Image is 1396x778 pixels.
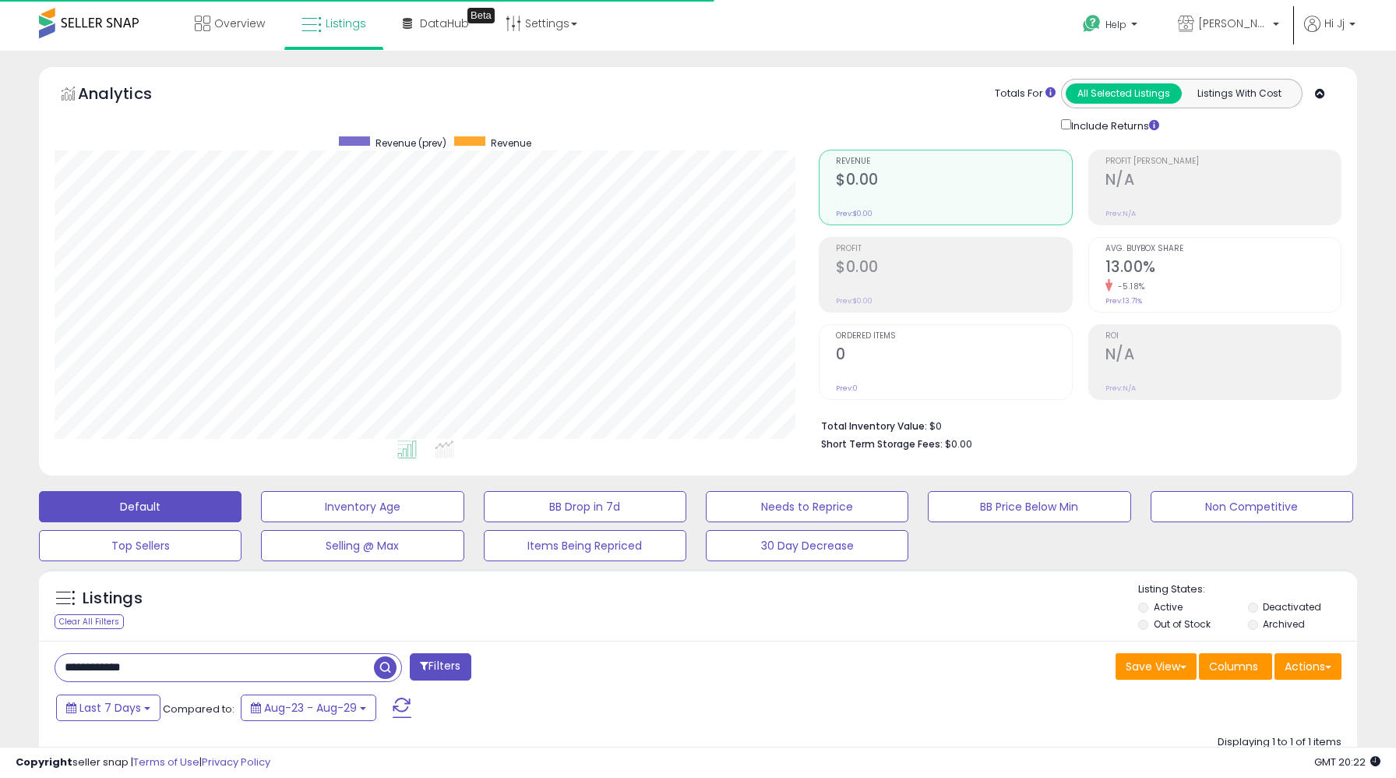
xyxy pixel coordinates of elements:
[1218,735,1341,750] div: Displaying 1 to 1 of 1 items
[163,702,234,716] span: Compared to:
[836,157,1071,166] span: Revenue
[836,296,872,306] small: Prev: $0.00
[1154,617,1211,631] label: Out of Stock
[1105,245,1341,253] span: Avg. Buybox Share
[1154,600,1183,614] label: Active
[484,530,686,561] button: Items Being Repriced
[16,755,270,770] div: seller snap | |
[241,695,376,721] button: Aug-23 - Aug-29
[836,209,872,218] small: Prev: $0.00
[821,419,927,433] b: Total Inventory Value:
[56,695,160,721] button: Last 7 Days
[39,530,241,561] button: Top Sellers
[836,345,1071,366] h2: 0
[1105,296,1142,306] small: Prev: 13.71%
[706,530,908,561] button: 30 Day Decrease
[1304,16,1355,51] a: Hi Jj
[491,136,531,150] span: Revenue
[202,755,270,769] a: Privacy Policy
[836,245,1071,253] span: Profit
[1198,16,1268,31] span: [PERSON_NAME]'s Movies
[821,416,1330,434] li: $0
[1181,83,1297,104] button: Listings With Cost
[375,136,446,150] span: Revenue (prev)
[836,332,1071,341] span: Ordered Items
[83,588,143,610] h5: Listings
[1209,659,1258,674] span: Columns
[484,491,686,522] button: BB Drop in 7d
[706,491,908,522] button: Needs to Reprice
[1105,171,1341,192] h2: N/A
[945,437,972,451] span: $0.00
[39,491,241,522] button: Default
[55,614,124,629] div: Clear All Filters
[1105,332,1341,341] span: ROI
[264,700,357,716] span: Aug-23 - Aug-29
[1070,2,1153,51] a: Help
[995,87,1056,101] div: Totals For
[420,16,469,31] span: DataHub
[1066,83,1182,104] button: All Selected Listings
[214,16,265,31] span: Overview
[1263,617,1305,631] label: Archived
[1199,653,1272,680] button: Columns
[1105,157,1341,166] span: Profit [PERSON_NAME]
[1105,209,1136,218] small: Prev: N/A
[1138,582,1357,597] p: Listing States:
[1151,491,1353,522] button: Non Competitive
[836,258,1071,279] h2: $0.00
[1105,18,1126,31] span: Help
[836,384,858,393] small: Prev: 0
[79,700,141,716] span: Last 7 Days
[1082,14,1102,34] i: Get Help
[261,530,464,561] button: Selling @ Max
[326,16,366,31] span: Listings
[1105,345,1341,366] h2: N/A
[1274,653,1341,680] button: Actions
[1116,653,1197,680] button: Save View
[78,83,182,108] h5: Analytics
[133,755,199,769] a: Terms of Use
[1105,384,1136,393] small: Prev: N/A
[836,171,1071,192] h2: $0.00
[1263,600,1321,614] label: Deactivated
[1049,116,1178,134] div: Include Returns
[821,437,943,451] b: Short Term Storage Fees:
[1105,258,1341,279] h2: 13.00%
[1112,281,1145,292] small: -5.18%
[261,491,464,522] button: Inventory Age
[1324,16,1345,31] span: Hi Jj
[1314,755,1380,769] span: 2025-09-6 20:22 GMT
[410,653,471,681] button: Filters
[467,8,495,23] div: Tooltip anchor
[16,755,72,769] strong: Copyright
[928,491,1130,522] button: BB Price Below Min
